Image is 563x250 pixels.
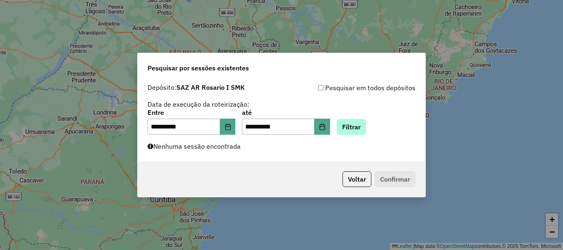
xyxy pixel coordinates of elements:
strong: SAZ AR Rosario I SMK [176,83,245,91]
button: Filtrar [337,119,366,135]
label: Depósito: [148,82,245,92]
label: Entre [148,107,235,117]
button: Choose Date [314,119,330,135]
label: Data de execução da roteirização: [148,99,249,109]
button: Choose Date [220,119,236,135]
span: Pesquisar por sessões existentes [148,63,249,73]
button: Voltar [342,171,371,187]
label: Nenhuma sessão encontrada [148,141,241,151]
label: até [242,107,330,117]
div: Pesquisar em todos depósitos [281,83,415,93]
